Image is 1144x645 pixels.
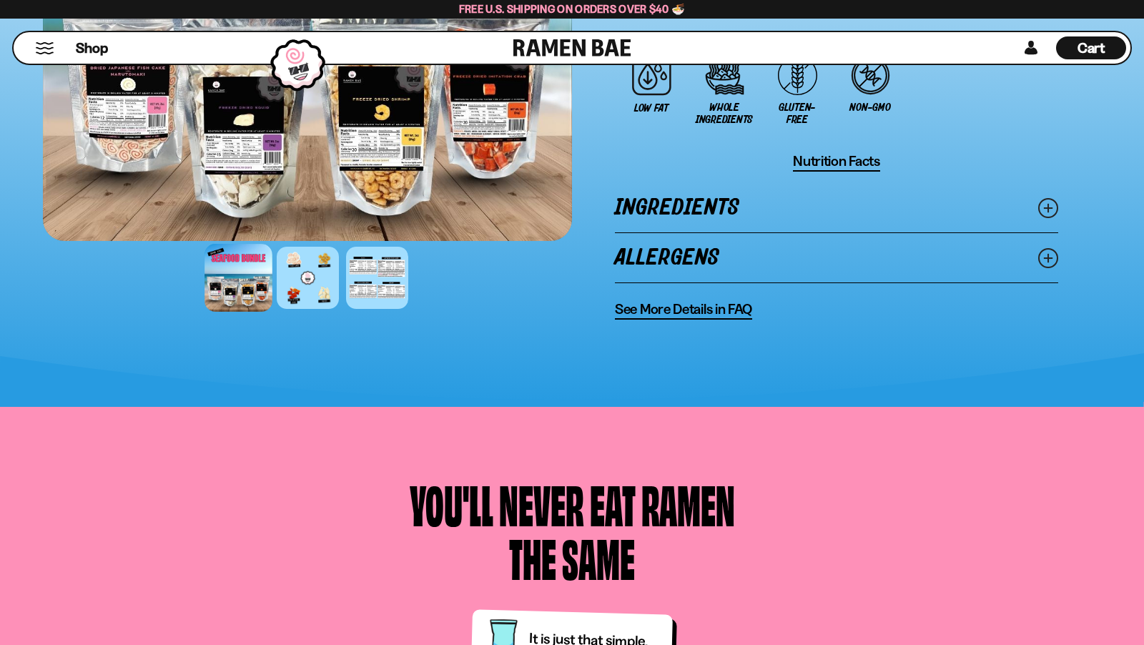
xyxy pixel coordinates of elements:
a: Allergens [615,233,1058,282]
span: Non-GMO [849,102,890,114]
span: Free U.S. Shipping on Orders over $40 🍜 [459,2,686,16]
div: Eat [590,477,636,531]
div: Never [499,477,584,531]
span: Gluten-free [768,102,827,126]
span: Low Fat [634,102,669,114]
div: You'll [410,477,493,531]
div: the [509,531,556,584]
div: Cart [1056,32,1126,64]
div: Ramen [641,477,735,531]
span: Cart [1078,39,1105,56]
span: Nutrition Facts [793,152,880,170]
a: Shop [76,36,108,59]
button: Nutrition Facts [793,152,880,172]
a: Ingredients [615,183,1058,232]
button: Mobile Menu Trigger [35,42,54,54]
span: See More Details in FAQ [615,300,752,318]
span: Whole Ingredients [695,102,754,126]
a: See More Details in FAQ [615,300,752,320]
span: Shop [76,39,108,58]
div: Same [562,531,635,584]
